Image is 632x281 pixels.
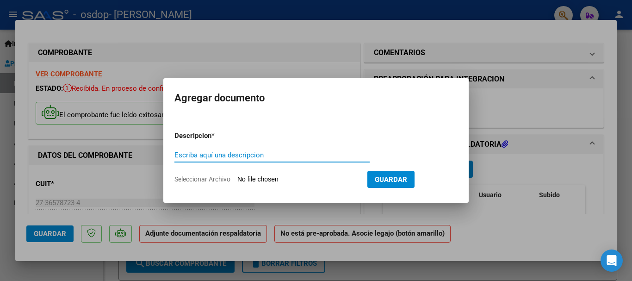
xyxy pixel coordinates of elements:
[601,250,623,272] div: Open Intercom Messenger
[174,175,230,183] span: Seleccionar Archivo
[174,131,260,141] p: Descripcion
[367,171,415,188] button: Guardar
[375,175,407,184] span: Guardar
[174,89,458,107] h2: Agregar documento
